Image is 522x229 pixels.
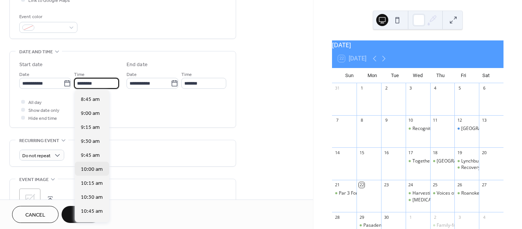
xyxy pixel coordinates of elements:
span: 9:45 am [81,152,100,159]
div: 11 [432,118,438,123]
div: Pasadena [GEOGRAPHIC_DATA] [PERSON_NAME][GEOGRAPHIC_DATA] [363,222,513,229]
div: 3 [408,85,414,91]
div: 16 [383,150,389,155]
span: 10:45 am [81,207,103,215]
button: Cancel [12,206,59,223]
span: Event image [19,176,49,184]
div: Event color [19,13,76,21]
div: 6 [481,85,487,91]
span: 9:30 am [81,138,100,145]
div: 17 [408,150,414,155]
span: 10:00 am [81,166,103,173]
div: 21 [334,182,340,188]
div: 1 [359,85,364,91]
div: Harm Reduction 101: Myths, Truths, and Impact [406,197,430,203]
div: Sat [475,68,497,83]
div: 18 [432,150,438,155]
div: 14 [334,150,340,155]
div: 4 [432,85,438,91]
div: 28 [334,214,340,220]
div: 31 [334,85,340,91]
span: 9:00 am [81,110,100,118]
div: Tue [384,68,406,83]
div: 13 [481,118,487,123]
div: 23 [383,182,389,188]
div: ; [19,189,40,210]
div: 30 [383,214,389,220]
div: Par 3 Fore Recovery golf event at [GEOGRAPHIC_DATA] [339,190,455,197]
div: 15 [359,150,364,155]
div: 10 [408,118,414,123]
div: 12 [457,118,462,123]
div: Mon [361,68,383,83]
span: 9:15 am [81,124,100,132]
div: 24 [408,182,414,188]
span: Date [127,71,137,79]
div: 1 [408,214,414,220]
span: Recurring event [19,137,59,145]
div: 25 [432,182,438,188]
div: Thu [429,68,452,83]
div: [DATE] [332,40,503,50]
div: Recovery Appreciation Day [461,164,518,171]
div: 3 [457,214,462,220]
div: End date [127,61,148,69]
div: Together: Family Recovery Documentary screening [412,158,520,164]
div: 26 [457,182,462,188]
div: Harvesting Connections [406,190,430,197]
span: Cancel [25,211,45,219]
div: 8 [359,118,364,123]
div: 5 [457,85,462,91]
span: 10:30 am [81,193,103,201]
div: 29 [359,214,364,220]
span: Time [181,71,192,79]
span: Show date only [28,107,59,114]
span: 10:15 am [81,179,103,187]
div: Family-friendly networking event on the farm! [430,222,455,229]
div: 2 [432,214,438,220]
div: Richmond, Virginia PLA Networking Luncheon [454,125,479,132]
span: Date [19,71,29,79]
div: Voices of Recovery networking event [437,190,513,197]
span: Hide end time [28,114,57,122]
div: 4 [481,214,487,220]
span: Time [74,71,85,79]
div: Wed [406,68,429,83]
button: Save [62,206,100,223]
div: Recognition of World Suicide Prevention Day, Complimentary Breakfast to Honor Work in Behavioral ... [406,125,430,132]
span: 8:45 am [81,96,100,104]
div: Harvesting Connections [412,190,463,197]
span: Date and time [19,48,53,56]
div: Warsaw Recovery Center Open House & Ribbon Cutting Ceremony [430,158,455,164]
div: 19 [457,150,462,155]
div: Sun [338,68,361,83]
div: Voices of Recovery networking event [430,190,455,197]
div: Start date [19,61,43,69]
div: Roanoke, VA PLA Networking Luncheon [454,190,479,197]
div: Recovery Appreciation Day [454,164,479,171]
div: 7 [334,118,340,123]
div: Together: Family Recovery Documentary screening [406,158,430,164]
div: Lynchburg Virginia PLA Networking Luncheon [454,158,479,164]
div: 2 [383,85,389,91]
div: 27 [481,182,487,188]
span: All day [28,99,42,107]
div: 22 [359,182,364,188]
div: 20 [481,150,487,155]
div: Fri [452,68,474,83]
div: Pasadena Villa Outpatient Stafford Open House [357,222,381,229]
div: 9 [383,118,389,123]
span: Do not repeat [22,152,51,160]
div: Par 3 Fore Recovery golf event at Independence Golf Course [332,190,357,197]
